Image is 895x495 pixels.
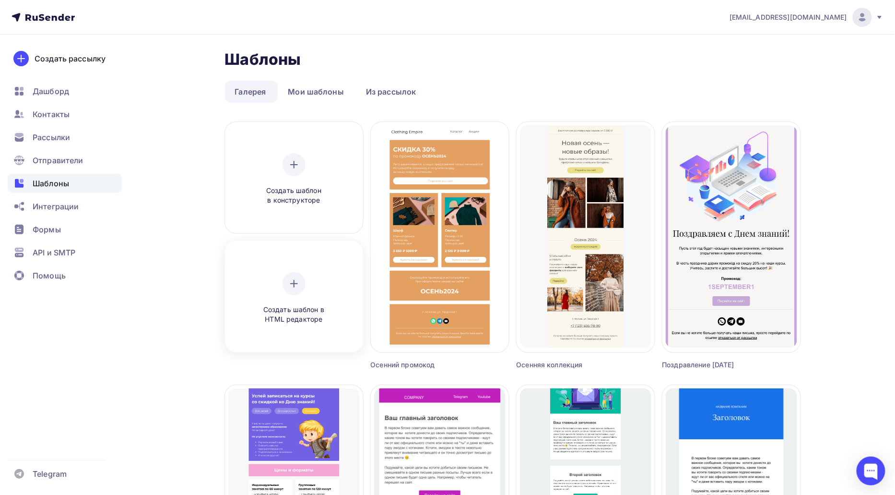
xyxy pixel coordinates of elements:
span: API и SMTP [33,247,75,258]
a: Дашборд [8,82,122,101]
a: Шаблоны [8,174,122,193]
span: Рассылки [33,132,70,143]
span: [EMAIL_ADDRESS][DOMAIN_NAME] [730,12,847,22]
div: Осенний промокод [371,360,474,370]
span: Telegram [33,468,67,480]
div: Осенняя коллекция [517,360,620,370]
span: Создать шаблон в HTML редакторе [248,305,340,325]
div: Поздравление [DATE] [662,360,766,370]
a: Формы [8,220,122,239]
a: Мои шаблоны [278,81,354,103]
a: [EMAIL_ADDRESS][DOMAIN_NAME] [730,8,883,27]
a: Галерея [225,81,276,103]
span: Создать шаблон в конструкторе [248,186,340,205]
span: Помощь [33,270,66,281]
span: Шаблоны [33,178,69,189]
span: Интеграции [33,201,79,212]
h2: Шаблоны [225,50,301,69]
a: Контакты [8,105,122,124]
div: Создать рассылку [35,53,106,64]
a: Рассылки [8,128,122,147]
span: Контакты [33,109,70,120]
a: Из рассылок [356,81,426,103]
span: Отправители [33,155,83,166]
span: Дашборд [33,85,69,97]
span: Формы [33,224,61,235]
a: Отправители [8,151,122,170]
